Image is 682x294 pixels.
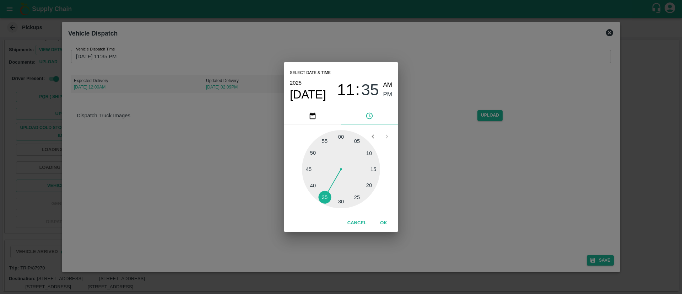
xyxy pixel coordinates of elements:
button: pick date [284,107,341,124]
button: 35 [361,80,379,99]
span: Select date & time [290,68,331,78]
button: 11 [337,80,355,99]
button: PM [383,90,393,100]
button: Cancel [345,217,369,229]
button: 2025 [290,78,302,87]
button: Open previous view [366,130,380,143]
span: : [356,80,360,99]
button: AM [383,80,393,90]
button: [DATE] [290,87,326,102]
button: OK [372,217,395,229]
span: 11 [337,81,355,99]
button: pick time [341,107,398,124]
span: 35 [361,81,379,99]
